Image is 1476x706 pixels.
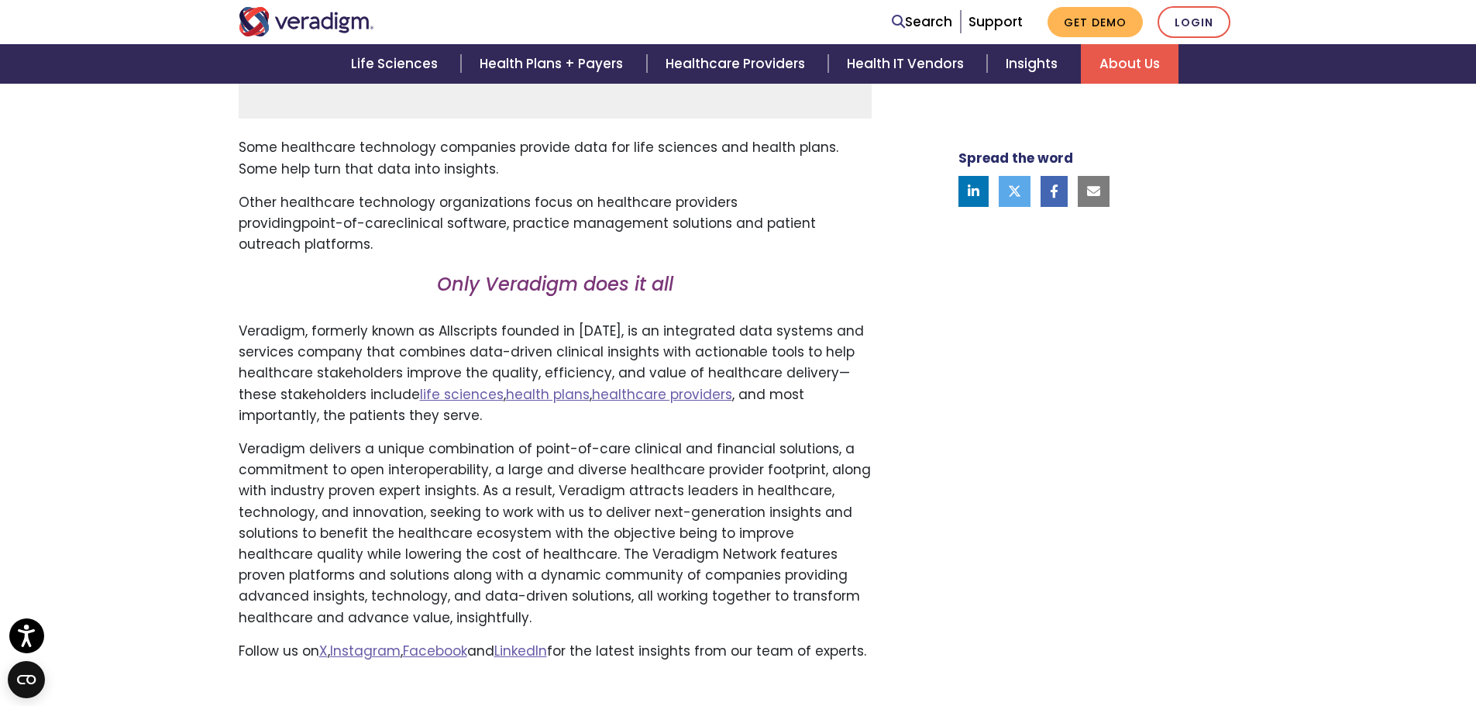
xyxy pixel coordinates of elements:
[330,642,401,660] a: Instagram
[332,44,461,84] a: Life Sciences
[239,7,374,36] img: Veradigm logo
[828,44,987,84] a: Health IT Vendors
[239,321,872,426] p: Veradigm, formerly known as Allscripts founded in [DATE], is an integrated data systems and servi...
[403,642,467,660] a: Facebook
[892,12,952,33] a: Search
[958,149,1073,167] strong: Spread the word
[461,44,646,84] a: Health Plans + Payers
[8,661,45,698] button: Open CMP widget
[987,44,1081,84] a: Insights
[319,642,328,660] a: X
[301,214,396,232] span: point-of-care
[239,641,872,662] p: Follow us on , , and for the latest insights from our team of experts.
[437,271,673,297] em: Only Veradigm does it all
[969,12,1023,31] a: Support
[506,385,590,404] a: health plans
[1048,7,1143,37] a: Get Demo
[1081,44,1178,84] a: About Us
[592,385,732,404] a: healthcare providers
[647,44,828,84] a: Healthcare Providers
[1158,6,1230,38] a: Login
[239,192,872,256] p: Other healthcare technology organizations focus on healthcare providers providing clinical softwa...
[494,642,547,660] a: LinkedIn
[420,385,504,404] a: life sciences
[239,137,872,179] p: Some healthcare technology companies provide data for life sciences and health plans. Some help t...
[239,439,872,629] p: Veradigm delivers a unique combination of point-of-care clinical and financial solutions, a commi...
